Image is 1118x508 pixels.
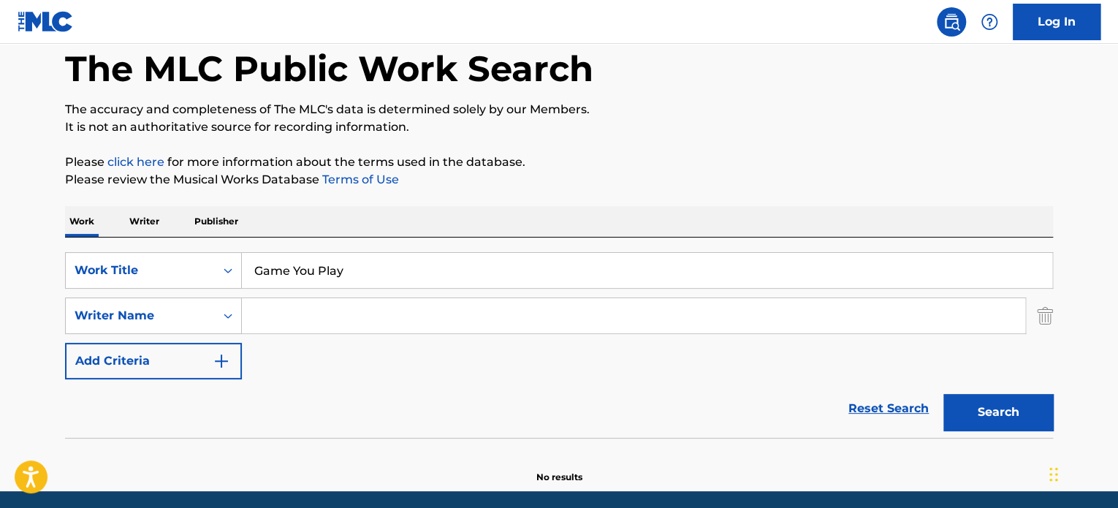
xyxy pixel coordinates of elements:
[975,7,1004,37] div: Help
[65,101,1053,118] p: The accuracy and completeness of The MLC's data is determined solely by our Members.
[841,393,936,425] a: Reset Search
[75,262,206,279] div: Work Title
[65,252,1053,438] form: Search Form
[213,352,230,370] img: 9d2ae6d4665cec9f34b9.svg
[65,343,242,379] button: Add Criteria
[65,206,99,237] p: Work
[75,307,206,325] div: Writer Name
[1045,438,1118,508] iframe: Chat Widget
[536,453,582,484] p: No results
[1013,4,1100,40] a: Log In
[65,171,1053,189] p: Please review the Musical Works Database
[1049,452,1058,496] div: Drag
[937,7,966,37] a: Public Search
[943,394,1053,431] button: Search
[65,153,1053,171] p: Please for more information about the terms used in the database.
[65,47,593,91] h1: The MLC Public Work Search
[18,11,74,32] img: MLC Logo
[65,118,1053,136] p: It is not an authoritative source for recording information.
[125,206,164,237] p: Writer
[319,173,399,186] a: Terms of Use
[943,13,960,31] img: search
[107,155,164,169] a: click here
[190,206,243,237] p: Publisher
[981,13,998,31] img: help
[1037,297,1053,334] img: Delete Criterion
